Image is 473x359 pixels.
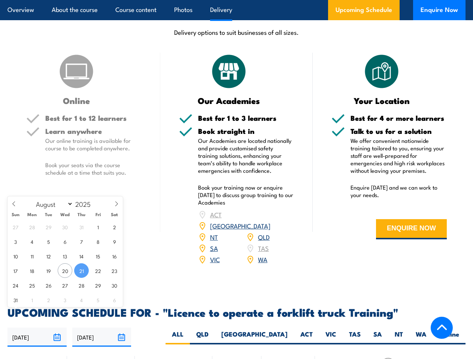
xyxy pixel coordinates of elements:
[41,234,56,249] span: August 5, 2025
[433,330,466,344] label: Online
[45,114,142,122] h5: Best for 1 to 12 learners
[351,137,447,174] p: We offer convenient nationwide training tailored to you, ensuring your staff are well-prepared fo...
[41,220,56,234] span: July 29, 2025
[7,307,466,317] h2: UPCOMING SCHEDULE FOR - "Licence to operate a forklift truck Training"
[41,278,56,292] span: August 26, 2025
[90,212,106,217] span: Fri
[107,292,122,307] span: September 6, 2025
[41,292,56,307] span: September 2, 2025
[210,255,220,264] a: VIC
[198,128,294,135] h5: Book straight in
[24,212,40,217] span: Mon
[45,137,142,152] p: Our online training is available for course to be completed anywhere.
[351,114,447,122] h5: Best for 4 or more learners
[45,161,142,176] p: Book your seats via the course schedule at a time that suits you.
[25,220,39,234] span: July 28, 2025
[319,330,343,344] label: VIC
[210,221,270,230] a: [GEOGRAPHIC_DATA]
[198,137,294,174] p: Our Academies are located nationally and provide customised safety training solutions, enhancing ...
[74,263,89,278] span: August 21, 2025
[41,263,56,278] span: August 19, 2025
[8,278,23,292] span: August 24, 2025
[58,234,72,249] span: August 6, 2025
[73,212,90,217] span: Thu
[58,263,72,278] span: August 20, 2025
[91,249,105,263] span: August 15, 2025
[73,199,98,208] input: Year
[91,292,105,307] span: September 5, 2025
[343,330,367,344] label: TAS
[8,234,23,249] span: August 3, 2025
[91,278,105,292] span: August 29, 2025
[258,232,270,241] a: QLD
[215,330,294,344] label: [GEOGRAPHIC_DATA]
[25,249,39,263] span: August 11, 2025
[91,234,105,249] span: August 8, 2025
[190,330,215,344] label: QLD
[25,292,39,307] span: September 1, 2025
[74,278,89,292] span: August 28, 2025
[409,330,433,344] label: WA
[58,278,72,292] span: August 27, 2025
[91,220,105,234] span: August 1, 2025
[58,220,72,234] span: July 30, 2025
[41,249,56,263] span: August 12, 2025
[258,255,267,264] a: WA
[107,234,122,249] span: August 9, 2025
[58,249,72,263] span: August 13, 2025
[351,128,447,135] h5: Talk to us for a solution
[210,232,218,241] a: NT
[25,234,39,249] span: August 4, 2025
[351,184,447,199] p: Enquire [DATE] and we can work to your needs.
[8,292,23,307] span: August 31, 2025
[107,220,122,234] span: August 2, 2025
[26,96,127,105] h3: Online
[7,212,24,217] span: Sun
[367,330,388,344] label: SA
[40,212,57,217] span: Tue
[25,263,39,278] span: August 18, 2025
[72,328,131,347] input: To date
[74,220,89,234] span: July 31, 2025
[57,212,73,217] span: Wed
[25,278,39,292] span: August 25, 2025
[8,249,23,263] span: August 10, 2025
[107,263,122,278] span: August 23, 2025
[210,243,218,252] a: SA
[179,96,279,105] h3: Our Academies
[8,220,23,234] span: July 27, 2025
[106,212,123,217] span: Sat
[7,328,67,347] input: From date
[91,263,105,278] span: August 22, 2025
[376,219,447,239] button: ENQUIRE NOW
[107,249,122,263] span: August 16, 2025
[294,330,319,344] label: ACT
[388,330,409,344] label: NT
[58,292,72,307] span: September 3, 2025
[74,249,89,263] span: August 14, 2025
[74,234,89,249] span: August 7, 2025
[198,184,294,206] p: Book your training now or enquire [DATE] to discuss group training to our Academies
[166,330,190,344] label: ALL
[33,199,73,209] select: Month
[198,114,294,122] h5: Best for 1 to 3 learners
[45,128,142,135] h5: Learn anywhere
[74,292,89,307] span: September 4, 2025
[7,28,466,36] p: Delivery options to suit businesses of all sizes.
[107,278,122,292] span: August 30, 2025
[8,263,23,278] span: August 17, 2025
[331,96,432,105] h3: Your Location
